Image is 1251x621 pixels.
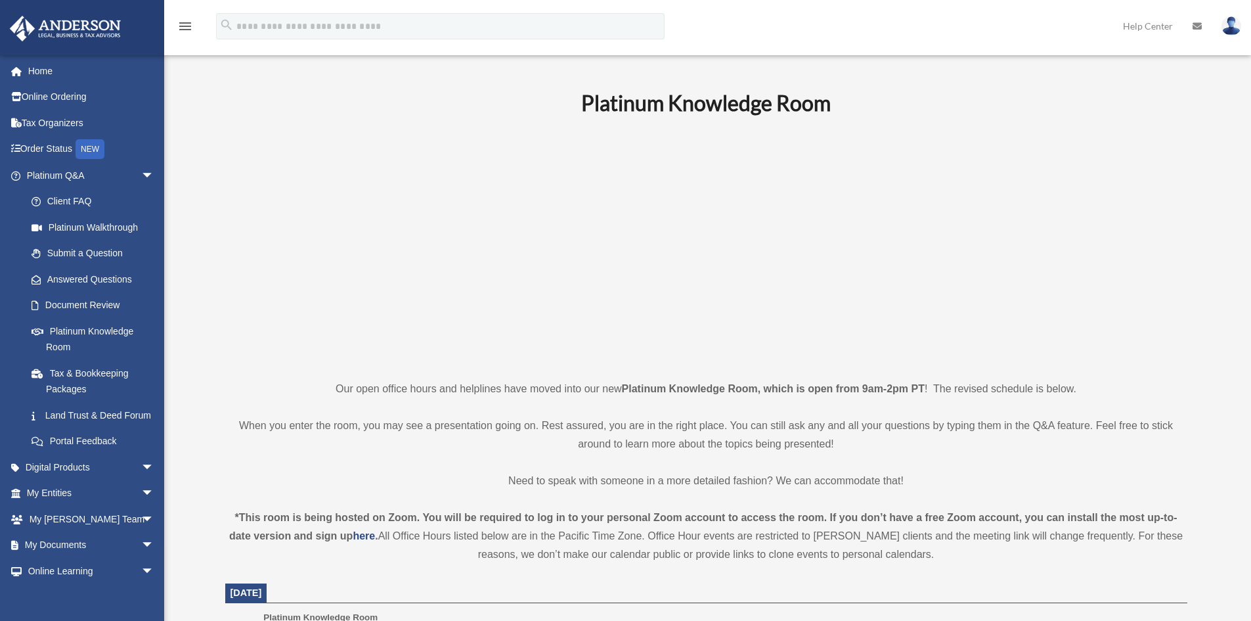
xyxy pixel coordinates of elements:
a: Client FAQ [18,189,174,215]
img: User Pic [1221,16,1241,35]
a: Platinum Walkthrough [18,214,174,241]
b: Platinum Knowledge Room [581,90,831,116]
a: Home [9,58,174,84]
strong: . [375,530,378,541]
a: Land Trust & Deed Forum [18,402,174,428]
iframe: 231110_Toby_KnowledgeRoom [509,133,903,356]
span: arrow_drop_down [141,454,167,481]
a: Platinum Knowledge Room [18,318,167,360]
a: My Entitiesarrow_drop_down [9,480,174,507]
span: [DATE] [230,587,262,598]
p: When you enter the room, you may see a presentation going on. Rest assured, you are in the right ... [225,417,1187,453]
a: here [353,530,375,541]
span: arrow_drop_down [141,162,167,189]
i: menu [177,18,193,34]
span: arrow_drop_down [141,506,167,533]
strong: Platinum Knowledge Room, which is open from 9am-2pm PT [622,383,925,394]
a: My Documentsarrow_drop_down [9,532,174,559]
strong: *This room is being hosted on Zoom. You will be required to log in to your personal Zoom account ... [229,512,1177,541]
span: arrow_drop_down [141,480,167,507]
div: All Office Hours listed below are in the Pacific Time Zone. Office Hour events are restricted to ... [225,509,1187,564]
a: Answered Questions [18,266,174,292]
span: arrow_drop_down [141,558,167,585]
p: Need to speak with someone in a more detailed fashion? We can accommodate that! [225,472,1187,490]
img: Anderson Advisors Platinum Portal [6,16,125,41]
div: NEW [76,139,104,159]
a: Submit a Question [18,241,174,267]
a: Online Ordering [9,84,174,110]
a: menu [177,23,193,34]
span: arrow_drop_down [141,532,167,559]
a: Tax & Bookkeeping Packages [18,360,174,402]
a: Online Learningarrow_drop_down [9,558,174,584]
a: Portal Feedback [18,428,174,455]
i: search [219,18,234,32]
a: Digital Productsarrow_drop_down [9,454,174,480]
p: Our open office hours and helplines have moved into our new ! The revised schedule is below. [225,380,1187,398]
a: Tax Organizers [9,110,174,136]
a: My [PERSON_NAME] Teamarrow_drop_down [9,506,174,532]
a: Platinum Q&Aarrow_drop_down [9,162,174,189]
a: Order StatusNEW [9,136,174,163]
a: Document Review [18,292,174,319]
